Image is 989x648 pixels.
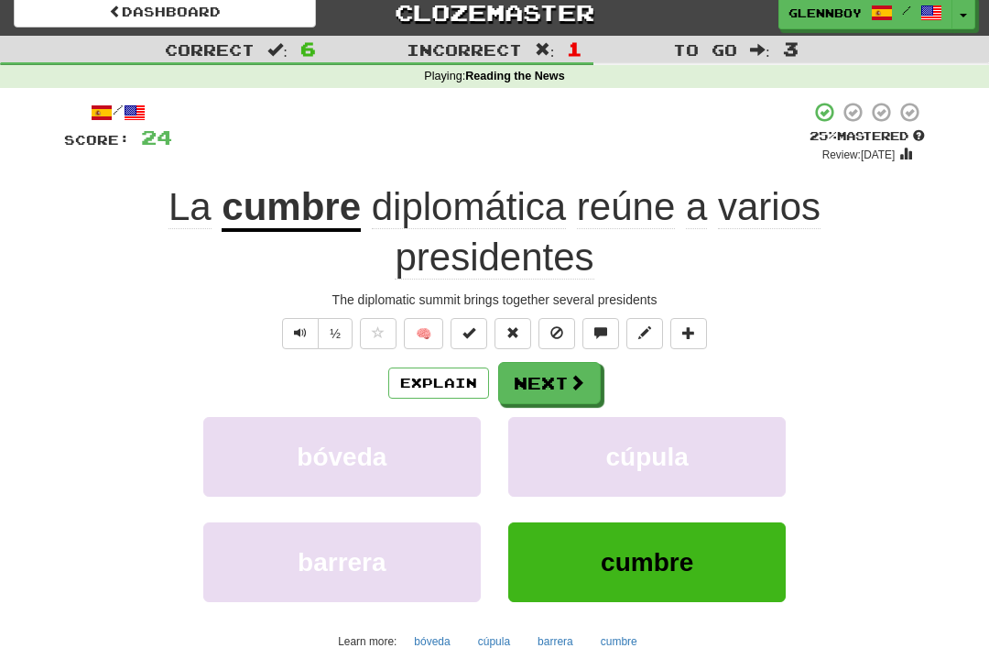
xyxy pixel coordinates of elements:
small: Review: [DATE] [822,148,896,161]
span: To go [673,40,737,59]
div: Mastered [810,128,925,145]
small: Learn more: [338,635,397,648]
span: presidentes [395,236,593,280]
button: Set this sentence to 100% Mastered (alt+m) [451,318,487,349]
span: diplomática [372,185,566,229]
button: Edit sentence (alt+d) [626,318,663,349]
span: Correct [165,40,255,59]
div: The diplomatic summit brings together several presidents [64,291,925,309]
span: La [168,185,212,229]
span: 1 [567,38,582,60]
span: : [267,42,288,58]
span: barrera [298,548,386,577]
button: Add to collection (alt+a) [670,318,707,349]
span: 24 [141,126,172,148]
span: cumbre [601,548,693,577]
button: cúpula [508,417,786,497]
span: : [750,42,770,58]
button: ½ [318,318,353,349]
span: a [686,185,707,229]
button: Play sentence audio (ctl+space) [282,318,319,349]
div: Text-to-speech controls [278,318,353,349]
button: bóveda [203,417,481,497]
button: Ignore sentence (alt+i) [538,318,575,349]
span: 3 [783,38,799,60]
span: Score: [64,132,130,148]
span: glennboy [788,5,862,21]
span: varios [718,185,821,229]
span: 6 [300,38,316,60]
button: Explain [388,368,489,399]
span: reúne [577,185,675,229]
span: 25 % [810,128,837,143]
span: : [535,42,555,58]
button: cumbre [508,522,786,602]
button: Favorite sentence (alt+f) [360,318,397,349]
button: Discuss sentence (alt+u) [582,318,619,349]
u: cumbre [222,185,361,232]
div: / [64,101,172,124]
span: / [902,4,911,16]
span: Incorrect [407,40,522,59]
button: 🧠 [404,318,443,349]
span: cúpula [606,443,689,471]
button: barrera [203,522,481,602]
button: Reset to 0% Mastered (alt+r) [494,318,531,349]
strong: Reading the News [465,70,564,82]
button: Next [498,362,601,404]
span: bóveda [297,443,386,471]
